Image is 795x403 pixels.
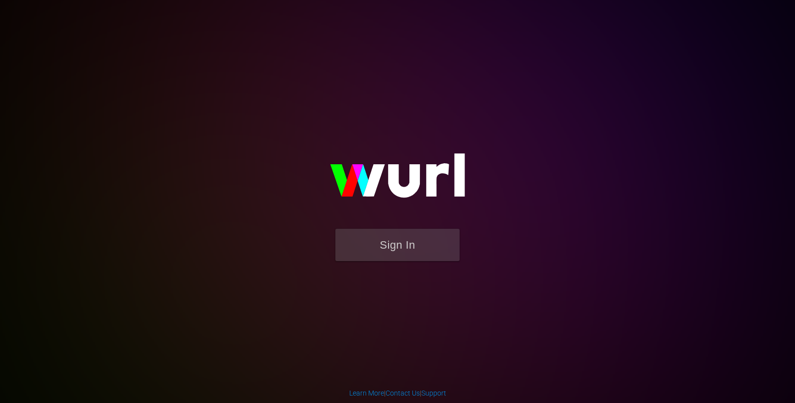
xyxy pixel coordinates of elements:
[335,229,460,261] button: Sign In
[349,388,446,398] div: | |
[349,389,384,397] a: Learn More
[298,132,497,228] img: wurl-logo-on-black-223613ac3d8ba8fe6dc639794a292ebdb59501304c7dfd60c99c58986ef67473.svg
[386,389,420,397] a: Contact Us
[421,389,446,397] a: Support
